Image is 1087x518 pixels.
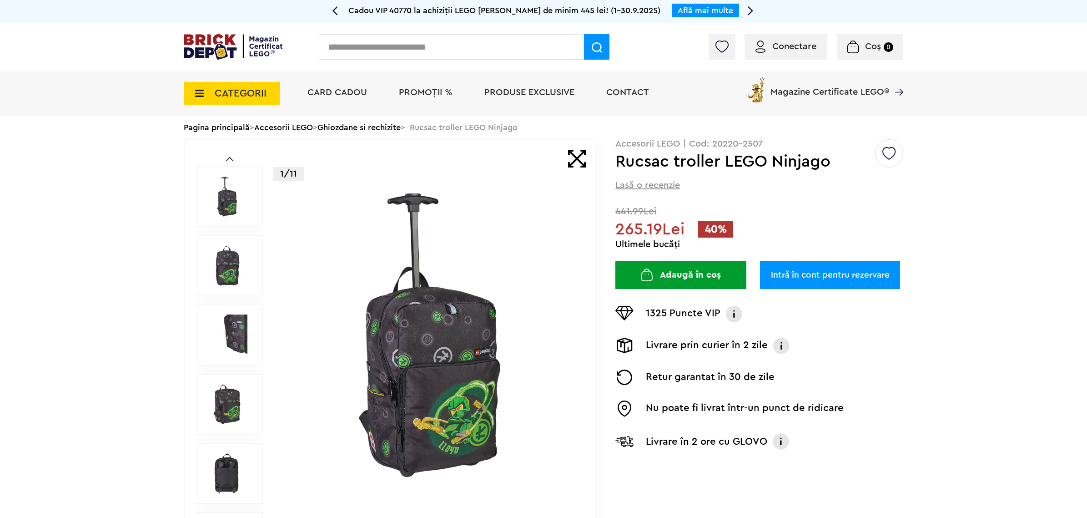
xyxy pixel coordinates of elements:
[184,123,250,132] a: Pagina principală
[615,401,634,417] img: Easybox
[215,88,267,98] span: CATEGORII
[615,261,746,289] button: Adaugă în coș
[615,221,684,238] span: 265.19Lei
[273,167,304,181] p: 1/11
[348,6,660,15] span: Cadou VIP 40770 la achiziții LEGO [PERSON_NAME] de minim 445 lei! (1-30.9.2025)
[772,432,790,451] img: Info livrare cu GLOVO
[615,207,903,216] span: 441.99Lei
[725,306,743,322] img: Info VIP
[772,338,790,354] img: Info livrare prin curier
[606,88,649,97] a: Contact
[772,42,816,51] span: Conectare
[206,453,247,494] img: Ghiozdane si rechizite Rucsac troller LEGO Ninjago
[698,221,733,238] span: 40%
[184,116,903,139] div: > > > Rucsac troller LEGO Ninjago
[317,123,401,132] a: Ghiozdane si rechizite
[206,176,247,217] img: Rucsac troller LEGO Ninjago
[889,76,903,85] a: Magazine Certificate LEGO®
[615,139,903,148] p: Accesorii LEGO | Cod: 20220-2507
[206,315,247,355] img: Rucsac troller LEGO Ninjago LEGO 20220-2507
[615,436,634,447] img: Livrare Glovo
[770,76,889,96] span: Magazine Certificate LEGO®
[646,370,775,385] p: Retur garantat în 30 de zile
[646,306,720,322] p: 1325 Puncte VIP
[254,123,313,132] a: Accesorii LEGO
[484,88,574,97] a: Produse exclusive
[615,179,680,192] span: Lasă o recenzie
[399,88,453,97] a: PROMOȚII %
[884,42,893,52] small: 0
[615,338,634,353] img: Livrare
[226,157,233,161] a: Prev
[760,261,900,289] a: Intră în cont pentru rezervare
[646,401,844,417] p: Nu poate fi livrat într-un punct de ridicare
[615,370,634,385] img: Returnare
[678,6,733,15] a: Află mai multe
[646,434,767,449] p: Livrare în 2 ore cu GLOVO
[755,42,816,51] a: Conectare
[646,338,768,354] p: Livrare prin curier în 2 zile
[615,153,874,170] h1: Rucsac troller LEGO Ninjago
[865,42,881,51] span: Coș
[283,188,576,482] img: Rucsac troller LEGO Ninjago
[615,306,634,320] img: Puncte VIP
[615,240,903,249] div: Ultimele bucăți
[307,88,367,97] a: Card Cadou
[206,384,247,425] img: Seturi Lego Rucsac troller LEGO Ninjago
[206,245,247,286] img: Rucsac troller LEGO Ninjago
